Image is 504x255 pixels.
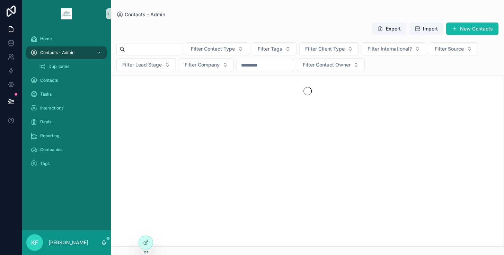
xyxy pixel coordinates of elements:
[48,239,88,246] p: [PERSON_NAME]
[26,102,107,114] a: Interactions
[179,58,234,71] button: Select Button
[40,105,63,111] span: Interactions
[35,60,107,73] a: Duplicates
[299,42,359,55] button: Select Button
[185,61,220,68] span: Filter Company
[446,23,498,35] button: New Contacts
[61,8,72,19] img: App logo
[429,42,478,55] button: Select Button
[26,33,107,45] a: Home
[40,91,52,97] span: Tasks
[125,11,165,18] span: Contacts - Admin
[435,45,464,52] span: Filter Source
[368,45,412,52] span: Filter International?
[26,157,107,170] a: Tags
[40,119,51,125] span: Deals
[191,45,235,52] span: Filter Contact Type
[252,42,297,55] button: Select Button
[40,147,62,152] span: Companies
[185,42,249,55] button: Select Button
[40,78,58,83] span: Contacts
[48,64,69,69] span: Duplicates
[26,46,107,59] a: Contacts - Admin
[372,23,406,35] button: Export
[26,88,107,100] a: Tasks
[122,61,162,68] span: Filter Lead Stage
[409,23,443,35] button: Import
[116,58,176,71] button: Select Button
[22,28,111,179] div: scrollable content
[305,45,345,52] span: Filter Client Type
[303,61,351,68] span: Filter Contact Owner
[297,58,365,71] button: Select Button
[258,45,282,52] span: Filter Tags
[26,130,107,142] a: Reporting
[26,116,107,128] a: Deals
[362,42,426,55] button: Select Button
[31,238,38,247] span: KF
[40,36,52,42] span: Home
[26,143,107,156] a: Companies
[40,50,74,55] span: Contacts - Admin
[423,25,438,32] span: Import
[26,74,107,87] a: Contacts
[40,133,59,139] span: Reporting
[116,11,165,18] a: Contacts - Admin
[40,161,50,166] span: Tags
